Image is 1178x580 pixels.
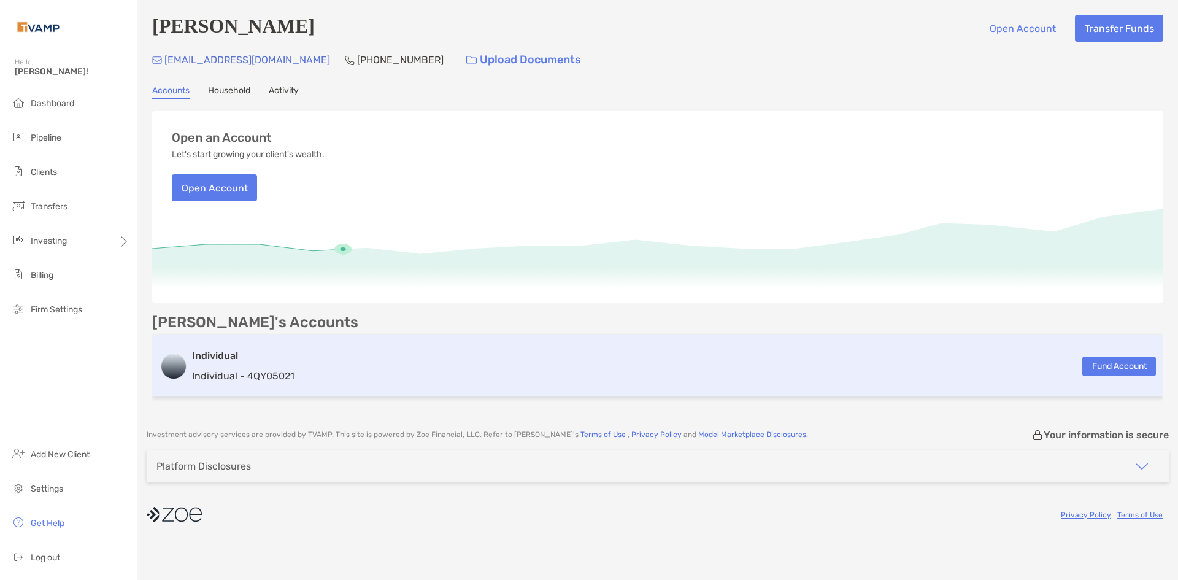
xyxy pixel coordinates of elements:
button: Transfer Funds [1075,15,1163,42]
span: Investing [31,236,67,246]
div: Platform Disclosures [156,460,251,472]
span: Billing [31,270,53,280]
img: Zoe Logo [15,5,62,49]
p: [PHONE_NUMBER] [357,52,444,68]
img: add_new_client icon [11,446,26,461]
p: [EMAIL_ADDRESS][DOMAIN_NAME] [164,52,330,68]
a: Household [208,85,250,99]
img: get-help icon [11,515,26,530]
button: Open Account [172,174,257,201]
span: Add New Client [31,449,90,460]
img: Email Icon [152,56,162,64]
button: Open Account [980,15,1065,42]
img: transfers icon [11,198,26,213]
img: Phone Icon [345,55,355,65]
a: Privacy Policy [631,430,682,439]
a: Terms of Use [1117,511,1163,519]
span: Get Help [31,518,64,528]
span: Pipeline [31,133,61,143]
a: Upload Documents [458,47,589,73]
img: dashboard icon [11,95,26,110]
img: logout icon [11,549,26,564]
p: Investment advisory services are provided by TVAMP . This site is powered by Zoe Financial, LLC. ... [147,430,808,439]
a: Terms of Use [580,430,626,439]
span: [PERSON_NAME]! [15,66,129,77]
button: Fund Account [1082,357,1156,376]
img: clients icon [11,164,26,179]
a: Model Marketplace Disclosures [698,430,806,439]
span: Dashboard [31,98,74,109]
span: Transfers [31,201,67,212]
p: Individual - 4QY05021 [192,368,294,384]
p: [PERSON_NAME]'s Accounts [152,315,358,330]
a: Activity [269,85,299,99]
span: Log out [31,552,60,563]
p: Your information is secure [1044,429,1169,441]
a: Privacy Policy [1061,511,1111,519]
a: Accounts [152,85,190,99]
img: button icon [466,56,477,64]
span: Firm Settings [31,304,82,315]
img: firm-settings icon [11,301,26,316]
img: company logo [147,501,202,528]
img: pipeline icon [11,130,26,144]
span: Settings [31,484,63,494]
h3: Open an Account [172,131,272,145]
span: Clients [31,167,57,177]
img: settings icon [11,481,26,495]
p: Let's start growing your client's wealth. [172,150,325,160]
h4: [PERSON_NAME] [152,15,315,42]
h3: Individual [192,349,294,363]
img: icon arrow [1134,459,1149,474]
img: billing icon [11,267,26,282]
img: investing icon [11,233,26,247]
img: logo account [161,354,186,379]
